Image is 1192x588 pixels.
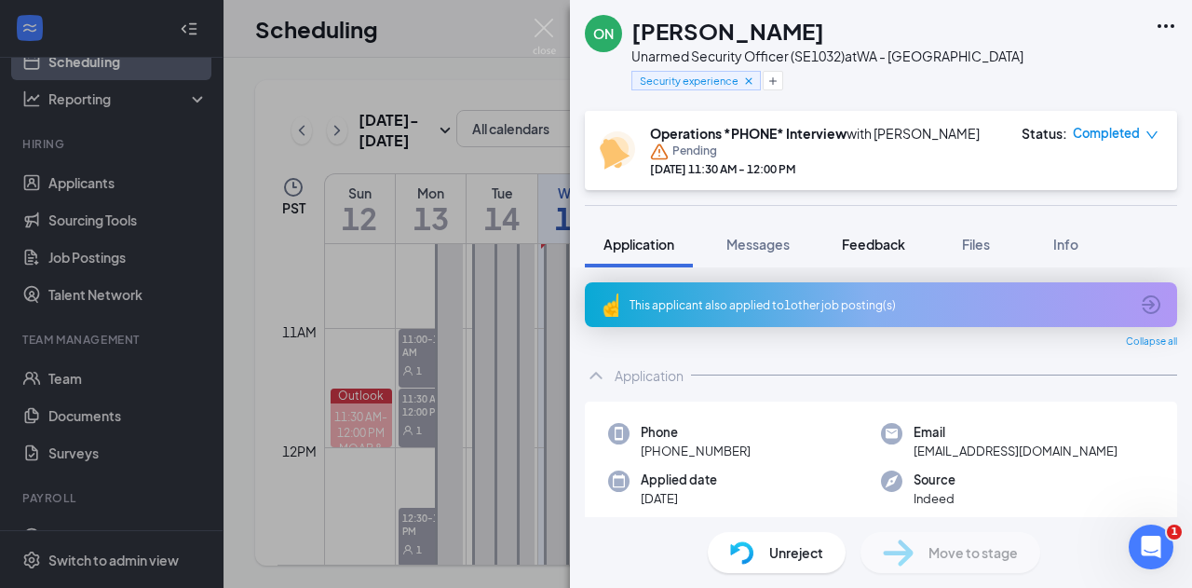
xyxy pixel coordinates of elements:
span: Feedback [842,236,905,253]
button: Plus [763,71,783,90]
svg: Ellipses [1155,15,1177,37]
svg: Warning [650,143,669,161]
div: Unarmed Security Officer (SE1032) at WA - [GEOGRAPHIC_DATA] [631,47,1023,65]
span: 1 [1167,525,1182,540]
span: Completed [1073,124,1140,143]
span: Security experience [640,73,738,89]
span: Phone [641,423,751,442]
span: down [1145,129,1158,142]
span: Files [962,236,990,253]
span: Applied date [641,471,717,489]
span: [DATE] [641,489,717,508]
svg: Plus [767,75,779,87]
svg: Cross [742,75,755,88]
iframe: Intercom live chat [1129,525,1173,569]
span: Collapse all [1126,335,1177,349]
span: Indeed [914,489,955,508]
span: Messages [726,236,790,253]
span: Pending [672,143,717,161]
div: Status : [1022,124,1067,143]
div: Application [615,366,684,385]
div: This applicant also applied to 1 other job posting(s) [630,297,1129,313]
span: Move to stage [928,542,1018,563]
div: [DATE] 11:30 AM - 12:00 PM [650,161,980,177]
span: Unreject [769,542,823,563]
svg: ChevronUp [585,364,607,387]
div: ON [593,24,614,43]
span: Info [1053,236,1078,253]
b: Operations *PHONE* Interview [650,125,847,142]
h1: [PERSON_NAME] [631,15,824,47]
span: Application [603,236,674,253]
span: [EMAIL_ADDRESS][DOMAIN_NAME] [914,442,1117,460]
span: [PHONE_NUMBER] [641,442,751,460]
span: Source [914,471,955,489]
span: Email [914,423,1117,442]
svg: ArrowCircle [1140,294,1162,316]
div: with [PERSON_NAME] [650,124,980,143]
